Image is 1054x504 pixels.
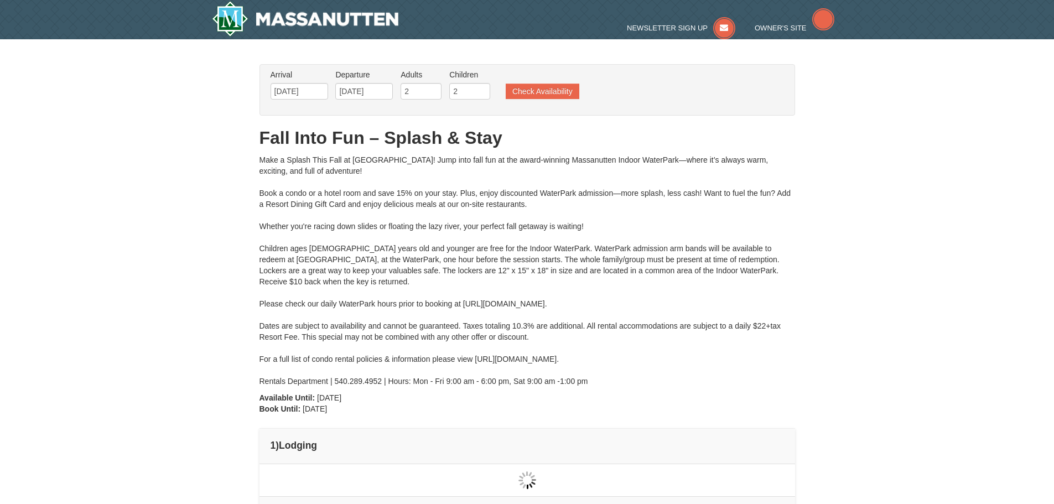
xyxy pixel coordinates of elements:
[627,24,735,32] a: Newsletter Sign Up
[755,24,834,32] a: Owner's Site
[303,404,327,413] span: [DATE]
[317,393,341,402] span: [DATE]
[212,1,399,37] img: Massanutten Resort Logo
[506,84,579,99] button: Check Availability
[271,69,328,80] label: Arrival
[335,69,393,80] label: Departure
[276,440,279,451] span: )
[259,393,315,402] strong: Available Until:
[755,24,807,32] span: Owner's Site
[449,69,490,80] label: Children
[271,440,784,451] h4: 1 Lodging
[212,1,399,37] a: Massanutten Resort
[259,154,795,387] div: Make a Splash This Fall at [GEOGRAPHIC_DATA]! Jump into fall fun at the award-winning Massanutten...
[518,471,536,489] img: wait gif
[259,127,795,149] h1: Fall Into Fun – Splash & Stay
[259,404,301,413] strong: Book Until:
[401,69,442,80] label: Adults
[627,24,708,32] span: Newsletter Sign Up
